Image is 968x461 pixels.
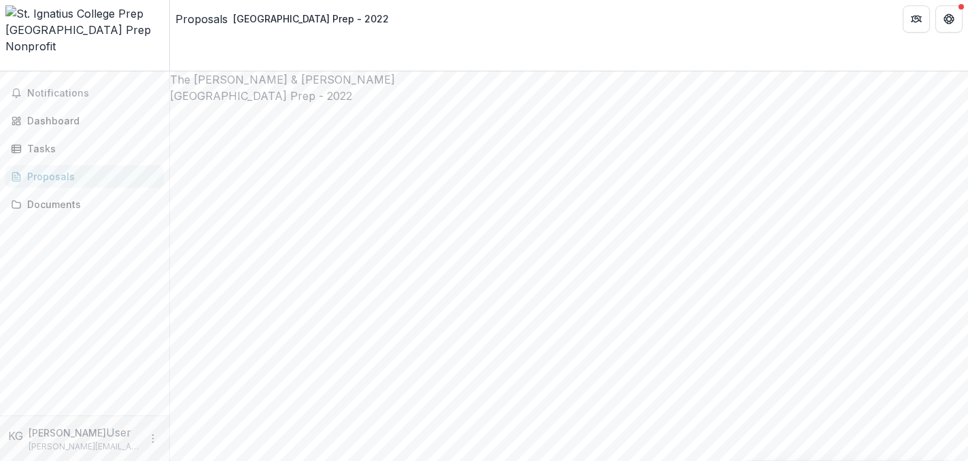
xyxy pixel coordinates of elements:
[5,5,164,22] img: St. Ignatius College Prep
[5,109,164,132] a: Dashboard
[29,441,139,453] p: [PERSON_NAME][EMAIL_ADDRESS][PERSON_NAME][DOMAIN_NAME]
[175,9,394,29] nav: breadcrumb
[233,12,389,26] div: [GEOGRAPHIC_DATA] Prep - 2022
[27,114,153,128] div: Dashboard
[27,169,153,184] div: Proposals
[935,5,963,33] button: Get Help
[170,88,968,104] h2: [GEOGRAPHIC_DATA] Prep - 2022
[5,39,56,53] span: Nonprofit
[27,88,158,99] span: Notifications
[106,424,131,441] p: User
[29,426,106,440] p: [PERSON_NAME]
[903,5,930,33] button: Partners
[170,71,968,88] div: The [PERSON_NAME] & [PERSON_NAME]
[5,137,164,160] a: Tasks
[5,22,164,38] div: [GEOGRAPHIC_DATA] Prep
[5,165,164,188] a: Proposals
[27,197,153,211] div: Documents
[5,193,164,216] a: Documents
[27,141,153,156] div: Tasks
[145,430,161,447] button: More
[8,428,23,444] div: Kevin Golden
[5,82,164,104] button: Notifications
[175,11,228,27] a: Proposals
